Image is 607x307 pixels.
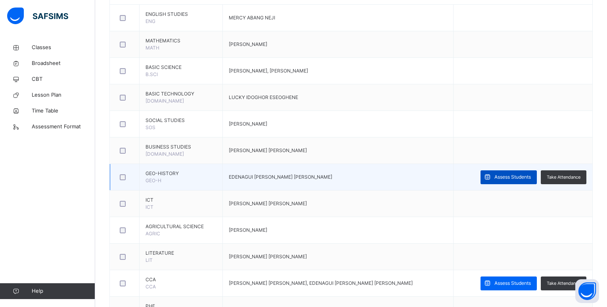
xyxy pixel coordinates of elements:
span: GEO-H [146,177,161,183]
span: [PERSON_NAME] [PERSON_NAME] [229,254,307,259]
span: Broadsheet [32,59,95,67]
span: MATH [146,45,159,51]
span: [PERSON_NAME], [PERSON_NAME] [229,68,308,74]
span: [PERSON_NAME] [PERSON_NAME] [229,147,307,153]
span: AGRICULTURAL SCIENCE [146,223,216,230]
span: ENGLISH STUDIES [146,11,216,18]
span: CCA [146,276,216,283]
span: MERCY ABANG NEJI [229,15,275,21]
span: Help [32,287,95,295]
span: [PERSON_NAME] [229,41,267,47]
span: [DOMAIN_NAME] [146,151,184,157]
span: Lesson Plan [32,91,95,99]
span: BASIC TECHNOLOGY [146,90,216,97]
span: LUCKY IDOGHOR ESEOGHENE [229,94,298,100]
span: [PERSON_NAME] [229,121,267,127]
span: Assessment Format [32,123,95,131]
span: B.SCI [146,71,158,77]
span: ICT [146,196,216,204]
span: EDENAGUI [PERSON_NAME] [PERSON_NAME] [229,174,332,180]
span: [DOMAIN_NAME] [146,98,184,104]
span: LITERATURE [146,250,216,257]
span: MATHEMATICS [146,37,216,44]
span: ICT [146,204,153,210]
span: [PERSON_NAME] [PERSON_NAME], EDENAGUI [PERSON_NAME] [PERSON_NAME] [229,280,413,286]
span: CBT [32,75,95,83]
span: BASIC SCIENCE [146,64,216,71]
span: [PERSON_NAME] [PERSON_NAME] [229,200,307,206]
span: BUSINESS STUDIES [146,143,216,151]
span: AGRIC [146,231,160,236]
span: Take Attendance [547,174,580,181]
span: [PERSON_NAME] [229,227,267,233]
span: SOCIAL STUDIES [146,117,216,124]
span: ENG [146,18,155,24]
span: GEO-HISTORY [146,170,216,177]
span: Assess Students [494,174,531,181]
span: CCA [146,284,156,290]
span: Take Attendance [547,280,580,287]
span: SOS [146,124,155,130]
span: Classes [32,44,95,51]
span: Assess Students [494,280,531,287]
span: Time Table [32,107,95,115]
span: LIT [146,257,153,263]
button: Open asap [575,279,599,303]
img: safsims [7,8,68,24]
